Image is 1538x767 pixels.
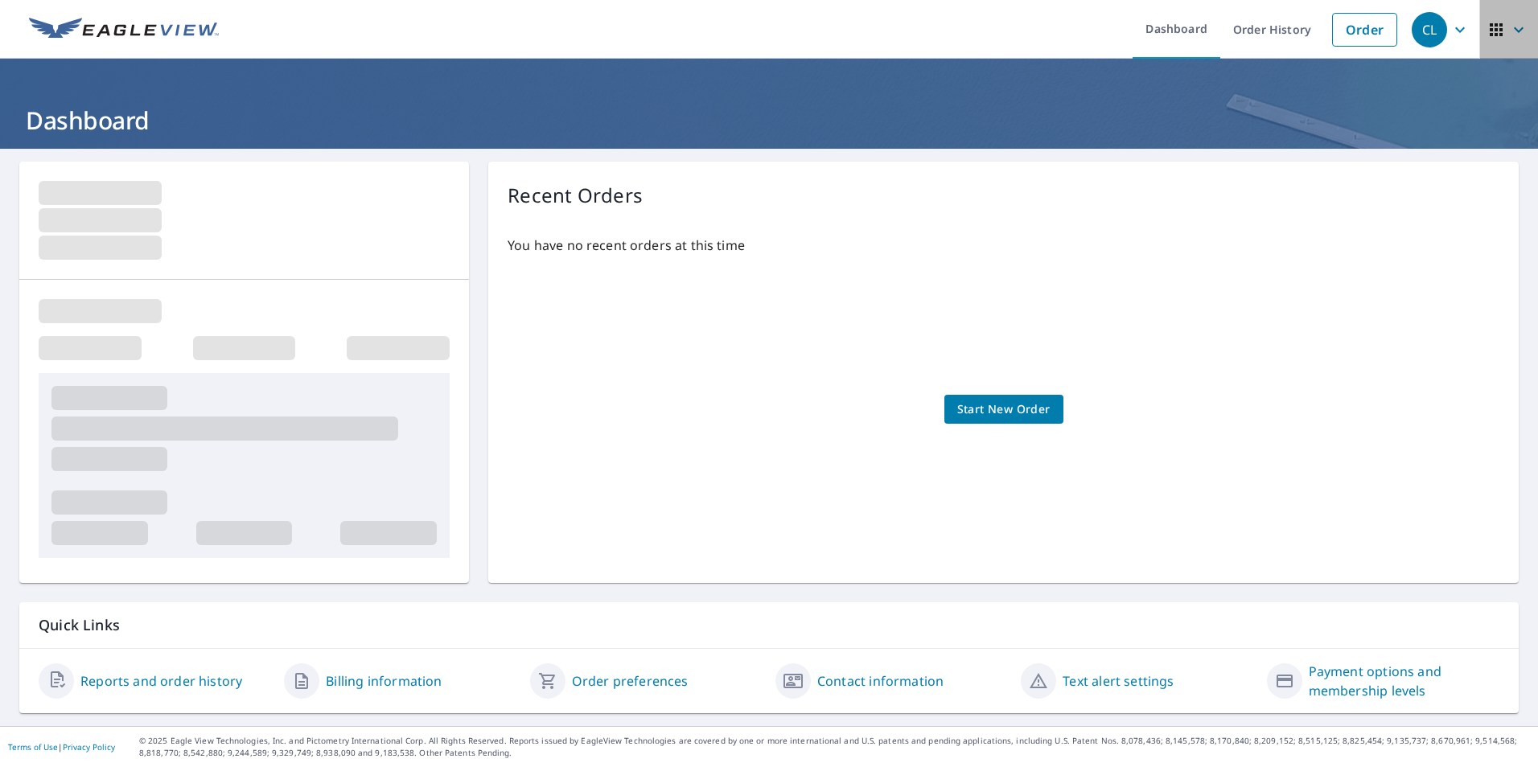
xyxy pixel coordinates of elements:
a: Terms of Use [8,741,58,753]
a: Billing information [326,671,442,691]
p: | [8,742,115,752]
a: Reports and order history [80,671,242,691]
p: Quick Links [39,615,1499,635]
a: Payment options and membership levels [1309,662,1499,700]
a: Text alert settings [1063,671,1174,691]
div: CL [1412,12,1447,47]
a: Order [1332,13,1397,47]
h1: Dashboard [19,104,1519,137]
p: © 2025 Eagle View Technologies, Inc. and Pictometry International Corp. All Rights Reserved. Repo... [139,735,1530,759]
p: You have no recent orders at this time [508,236,1499,255]
span: Start New Order [957,400,1051,420]
img: EV Logo [29,18,219,42]
a: Start New Order [944,395,1063,425]
a: Contact information [817,671,944,691]
a: Privacy Policy [63,741,115,753]
a: Order preferences [572,671,689,691]
p: Recent Orders [508,181,643,210]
